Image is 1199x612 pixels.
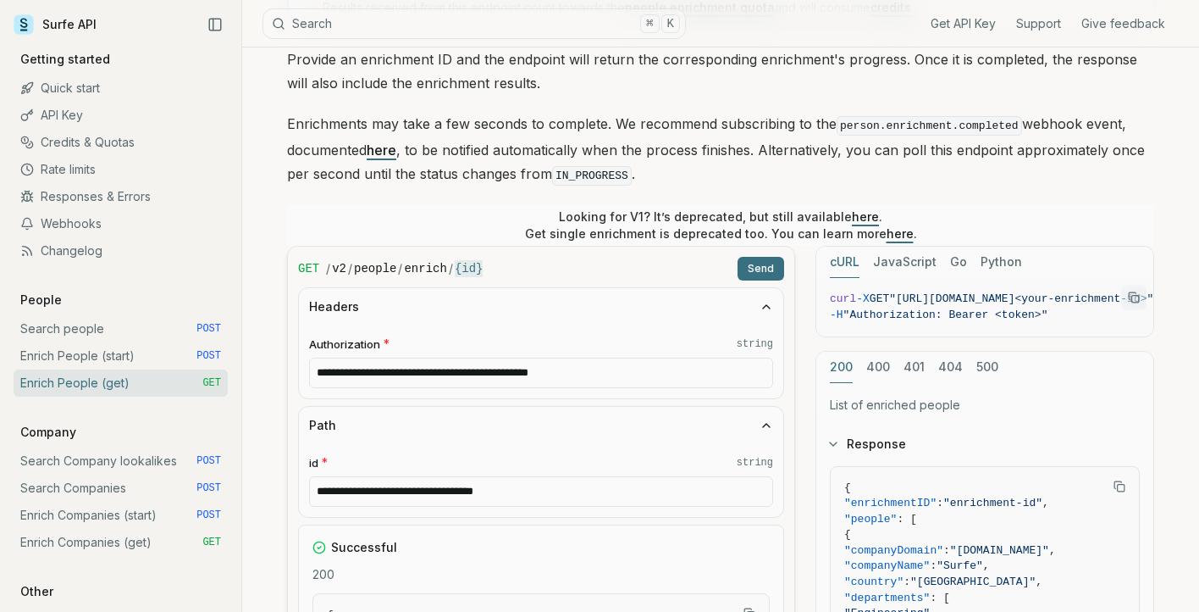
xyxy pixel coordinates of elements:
[312,539,770,556] div: Successful
[1081,15,1165,32] a: Give feedback
[299,288,783,325] button: Headers
[889,292,1153,305] span: "[URL][DOMAIN_NAME]<your-enrichment-id>"
[830,247,859,278] button: cURL
[897,513,916,526] span: : [
[830,397,1140,414] p: List of enriched people
[843,309,1048,321] span: "Authorization: Bearer <token>"
[14,183,228,210] a: Responses & Errors
[844,481,851,494] span: {
[870,292,889,305] span: GET
[844,544,943,557] span: "companyDomain"
[196,481,221,495] span: POST
[14,502,228,529] a: Enrich Companies (start) POST
[14,12,97,37] a: Surfe API
[1016,15,1061,32] a: Support
[830,309,843,321] span: -H
[943,544,950,557] span: :
[326,260,330,277] span: /
[903,576,910,588] span: :
[1049,544,1056,557] span: ,
[309,455,318,471] span: id
[661,14,680,33] kbd: K
[887,226,914,241] a: here
[844,576,903,588] span: "country"
[398,260,402,277] span: /
[837,116,1022,136] code: person.enrichment.completed
[14,315,228,342] a: Search people POST
[950,544,1049,557] span: "[DOMAIN_NAME]"
[202,12,228,37] button: Collapse Sidebar
[196,509,221,522] span: POST
[14,210,228,237] a: Webhooks
[455,260,483,277] code: {id}
[640,14,659,33] kbd: ⌘
[14,342,228,370] a: Enrich People (start) POST
[943,497,1042,509] span: "enrichment-id"
[930,559,937,572] span: :
[287,112,1154,188] p: Enrichments may take a few seconds to complete. We recommend subscribing to the webhook event, do...
[552,166,632,186] code: IN_PROGRESS
[14,529,228,556] a: Enrich Companies (get) GET
[1107,474,1132,499] button: Copy Text
[14,156,228,183] a: Rate limits
[196,349,221,363] span: POST
[14,102,228,129] a: API Key
[866,352,890,383] button: 400
[332,260,346,277] code: v2
[14,424,83,441] p: Company
[309,337,380,353] span: Authorization
[844,559,930,572] span: "companyName"
[14,292,69,309] p: People
[903,352,925,383] button: 401
[196,454,221,468] span: POST
[348,260,352,277] span: /
[404,260,446,277] code: enrich
[930,592,949,604] span: : [
[14,51,117,68] p: Getting started
[976,352,998,383] button: 500
[737,456,773,470] code: string
[1042,497,1049,509] span: ,
[844,528,851,541] span: {
[202,536,221,549] span: GET
[14,75,228,102] a: Quick start
[830,292,856,305] span: curl
[844,497,937,509] span: "enrichmentID"
[367,142,396,159] a: here
[202,376,221,390] span: GET
[14,370,228,397] a: Enrich People (get) GET
[738,257,784,281] button: Send
[816,422,1153,466] button: Response
[856,292,870,305] span: -X
[937,559,983,572] span: "Surfe"
[938,352,963,383] button: 404
[1036,576,1042,588] span: ,
[844,592,930,604] span: "departments"
[931,15,996,32] a: Get API Key
[983,559,990,572] span: ,
[14,475,228,502] a: Search Companies POST
[299,407,783,444] button: Path
[262,8,686,39] button: Search⌘K
[354,260,396,277] code: people
[196,322,221,336] span: POST
[525,209,917,242] p: Looking for V1? It’s deprecated, but still available . Get single enrichment is deprecated too. Y...
[910,576,1036,588] span: "[GEOGRAPHIC_DATA]"
[873,247,937,278] button: JavaScript
[312,566,770,583] p: 200
[844,513,897,526] span: "people"
[830,352,853,383] button: 200
[737,337,773,351] code: string
[14,129,228,156] a: Credits & Quotas
[298,260,319,277] span: GET
[14,237,228,264] a: Changelog
[14,583,60,600] p: Other
[14,448,228,475] a: Search Company lookalikes POST
[449,260,453,277] span: /
[287,47,1154,95] p: Provide an enrichment ID and the endpoint will return the corresponding enrichment's progress. On...
[981,247,1022,278] button: Python
[937,497,943,509] span: :
[1121,285,1147,310] button: Copy Text
[950,247,967,278] button: Go
[852,209,879,224] a: here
